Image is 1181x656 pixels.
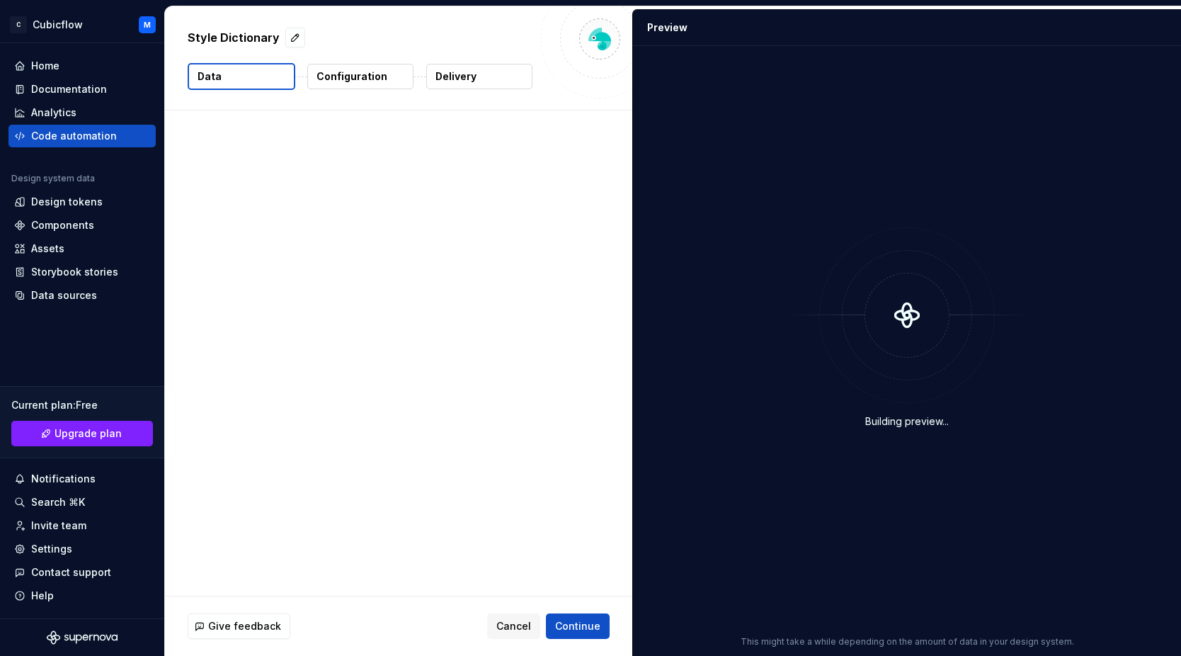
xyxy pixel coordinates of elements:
[316,69,387,84] p: Configuration
[10,16,27,33] div: C
[31,242,64,256] div: Assets
[487,613,540,639] button: Cancel
[31,265,118,279] div: Storybook stories
[865,414,949,429] div: Building preview...
[426,64,532,89] button: Delivery
[8,538,156,560] a: Settings
[31,82,107,96] div: Documentation
[188,63,295,90] button: Data
[307,64,413,89] button: Configuration
[198,69,222,84] p: Data
[647,21,688,35] div: Preview
[31,542,72,556] div: Settings
[8,468,156,490] button: Notifications
[8,214,156,237] a: Components
[31,589,54,603] div: Help
[555,619,600,633] span: Continue
[31,129,117,143] div: Code automation
[31,472,96,486] div: Notifications
[31,519,86,533] div: Invite team
[8,191,156,213] a: Design tokens
[8,101,156,124] a: Analytics
[3,9,161,40] button: CCubicflowM
[8,55,156,77] a: Home
[741,636,1074,647] p: This might take a while depending on the amount of data in your design system.
[8,284,156,307] a: Data sources
[31,495,85,509] div: Search ⌘K
[31,565,111,579] div: Contact support
[31,218,94,232] div: Components
[8,561,156,584] button: Contact support
[31,106,76,120] div: Analytics
[208,619,281,633] span: Give feedback
[188,613,290,639] button: Give feedback
[11,173,95,184] div: Design system data
[31,195,103,209] div: Design tokens
[8,261,156,283] a: Storybook stories
[31,59,59,73] div: Home
[435,69,477,84] p: Delivery
[188,29,280,46] p: Style Dictionary
[546,613,610,639] button: Continue
[8,125,156,147] a: Code automation
[31,288,97,302] div: Data sources
[33,18,83,32] div: Cubicflow
[8,237,156,260] a: Assets
[47,630,118,645] svg: Supernova Logo
[496,619,531,633] span: Cancel
[144,19,151,30] div: M
[11,398,153,412] div: Current plan : Free
[8,584,156,607] button: Help
[8,78,156,101] a: Documentation
[11,421,153,446] a: Upgrade plan
[8,491,156,514] button: Search ⌘K
[8,514,156,537] a: Invite team
[55,426,122,441] span: Upgrade plan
